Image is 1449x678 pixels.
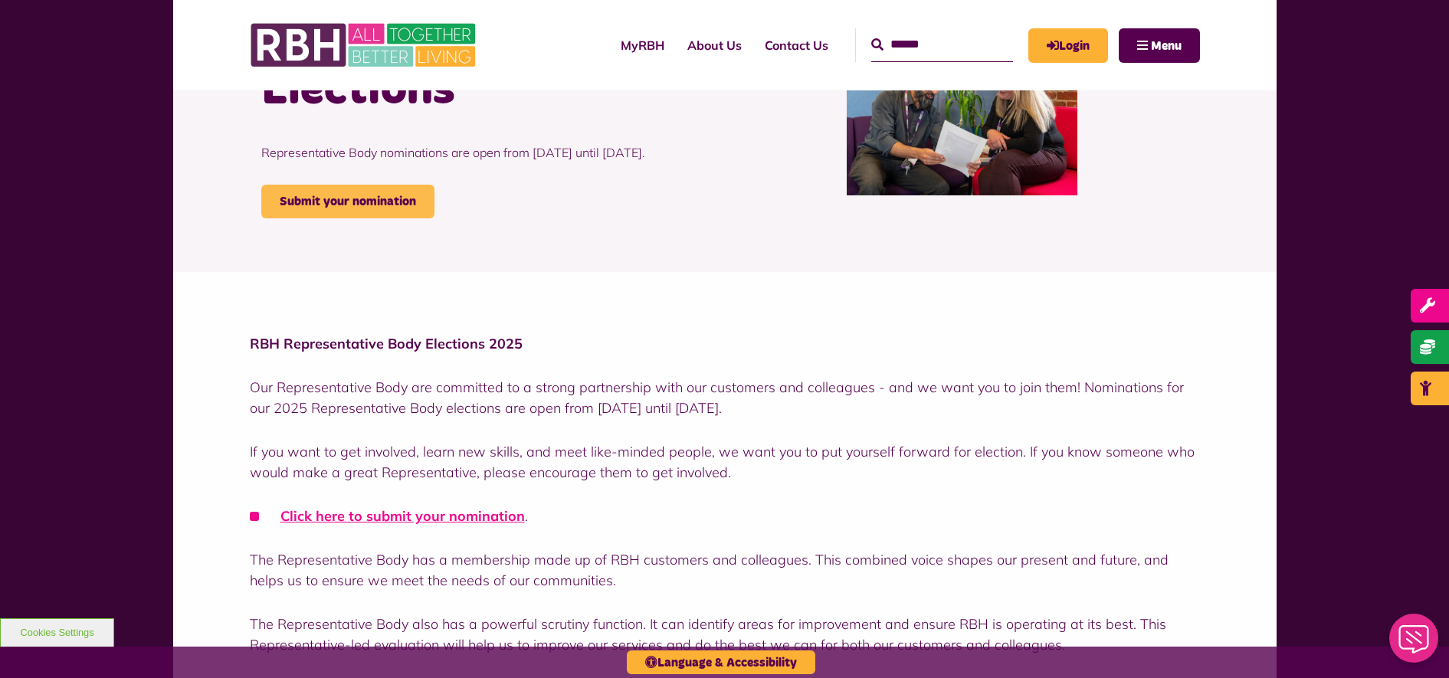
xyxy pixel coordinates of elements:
[261,185,434,218] a: Submit your nomination - open in a new tab
[250,15,480,75] img: RBH
[847,42,1077,195] img: P10 Plan
[250,377,1200,418] p: Our Representative Body are committed to a strong partnership with our customers and colleagues -...
[871,28,1013,61] input: Search
[250,506,1200,526] li: .
[250,614,1200,655] p: The Representative Body also has a powerful scrutiny function. It can identify areas for improvem...
[250,549,1200,591] p: The Representative Body has a membership made up of RBH customers and colleagues. This combined v...
[676,25,753,66] a: About Us
[1119,28,1200,63] button: Navigation
[261,120,713,185] p: Representative Body nominations are open from [DATE] until [DATE].
[627,650,815,674] button: Language & Accessibility
[1380,609,1449,678] iframe: Netcall Web Assistant for live chat
[250,335,523,352] strong: RBH Representative Body Elections 2025
[1151,40,1182,52] span: Menu
[609,25,676,66] a: MyRBH
[280,507,525,525] a: Click here to submit your nomination - open in a new tab
[1028,28,1108,63] a: MyRBH
[753,25,840,66] a: Contact Us
[250,441,1200,483] p: If you want to get involved, learn new skills, and meet like-minded people, we want you to put yo...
